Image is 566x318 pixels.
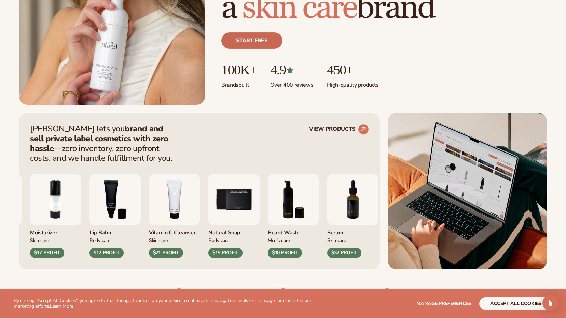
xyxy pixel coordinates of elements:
[30,174,81,258] div: 2 / 9
[327,174,378,225] img: Collagen and retinol serum.
[14,298,327,309] p: By clicking "Accept All Cookies", you agree to the storing of cookies on your device to enhance s...
[30,236,81,244] div: Skin Care
[30,124,177,163] p: [PERSON_NAME] lets you —zero inventory, zero upfront costs, and we handle fulfillment for you.
[149,174,200,225] img: Vitamin c cleanser.
[416,300,471,307] span: Manage preferences
[479,297,552,310] button: accept all cookies
[270,77,313,89] p: Over 400 reviews
[221,32,282,49] a: Start free
[89,248,124,258] div: $12 PROFIT
[327,62,378,77] p: 450+
[327,248,361,258] div: $32 PROFIT
[327,225,378,236] div: Serum
[268,174,319,258] div: 6 / 9
[221,62,257,77] p: 100K+
[89,174,141,225] img: Smoothing lip balm.
[208,174,260,258] div: 5 / 9
[268,225,319,236] div: Beard Wash
[221,77,257,89] p: Brands built
[89,225,141,236] div: Lip Balm
[89,236,141,244] div: Body Care
[149,174,200,258] div: 4 / 9
[327,77,378,89] p: High-quality products
[30,248,64,258] div: $17 PROFIT
[276,288,290,302] img: Shopify Image 5
[208,248,243,258] div: $15 PROFIT
[268,248,302,258] div: $10 PROFIT
[380,288,394,302] img: Shopify Image 6
[268,236,319,244] div: Men’s Care
[268,174,319,225] img: Foaming beard wash.
[416,297,471,310] button: Manage preferences
[89,174,141,258] div: 3 / 9
[50,303,73,309] a: Learn More
[208,225,260,236] div: Natural Soap
[30,174,81,225] img: Moisturizing lotion.
[149,225,200,236] div: Vitamin C Cleanser
[327,174,378,258] div: 7 / 9
[149,236,200,244] div: Skin Care
[542,295,559,311] div: Open Intercom Messenger
[388,113,547,269] img: Shopify Image 2
[208,236,260,244] div: Body Care
[30,123,168,154] strong: brand and sell private label cosmetics with zero hassle
[270,62,313,77] p: 4.9
[208,174,260,225] img: Nature bar of soap.
[149,248,183,258] div: $21 PROFIT
[327,236,378,244] div: Skin Care
[172,288,186,302] img: Shopify Image 4
[30,225,81,236] div: Moisturizer
[309,124,369,135] a: VIEW PRODUCTS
